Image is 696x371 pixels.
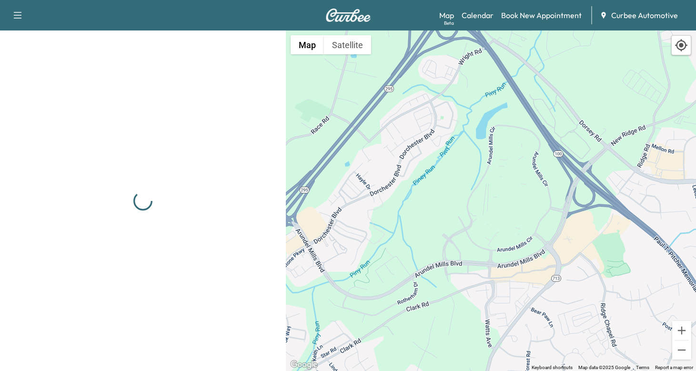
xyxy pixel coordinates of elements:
a: Terms (opens in new tab) [636,365,649,370]
a: Book New Appointment [501,10,582,21]
a: Open this area in Google Maps (opens a new window) [288,359,320,371]
span: Curbee Automotive [611,10,678,21]
a: Calendar [462,10,494,21]
button: Show satellite imagery [324,35,371,54]
button: Zoom in [672,321,691,340]
button: Zoom out [672,341,691,360]
button: Show street map [291,35,324,54]
img: Google [288,359,320,371]
span: Map data ©2025 Google [578,365,630,370]
a: MapBeta [439,10,454,21]
a: Report a map error [655,365,693,370]
div: Beta [444,20,454,27]
button: Keyboard shortcuts [532,364,573,371]
img: Curbee Logo [325,9,371,22]
div: Recenter map [671,35,691,55]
